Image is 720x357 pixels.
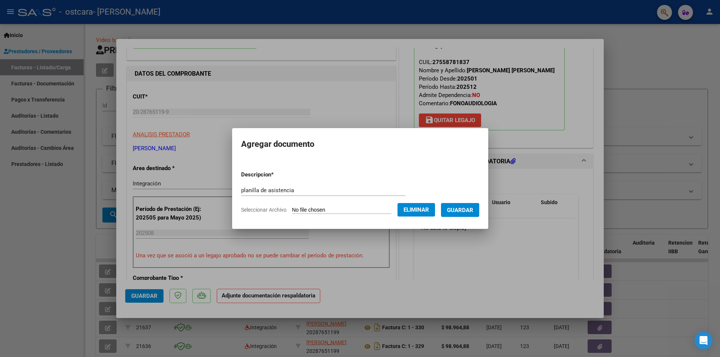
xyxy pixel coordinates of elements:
[241,207,286,213] span: Seleccionar Archivo
[241,137,479,151] h2: Agregar documento
[403,206,429,213] span: Eliminar
[447,207,473,214] span: Guardar
[241,170,313,179] p: Descripcion
[441,203,479,217] button: Guardar
[397,203,435,217] button: Eliminar
[694,332,712,350] div: Open Intercom Messenger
